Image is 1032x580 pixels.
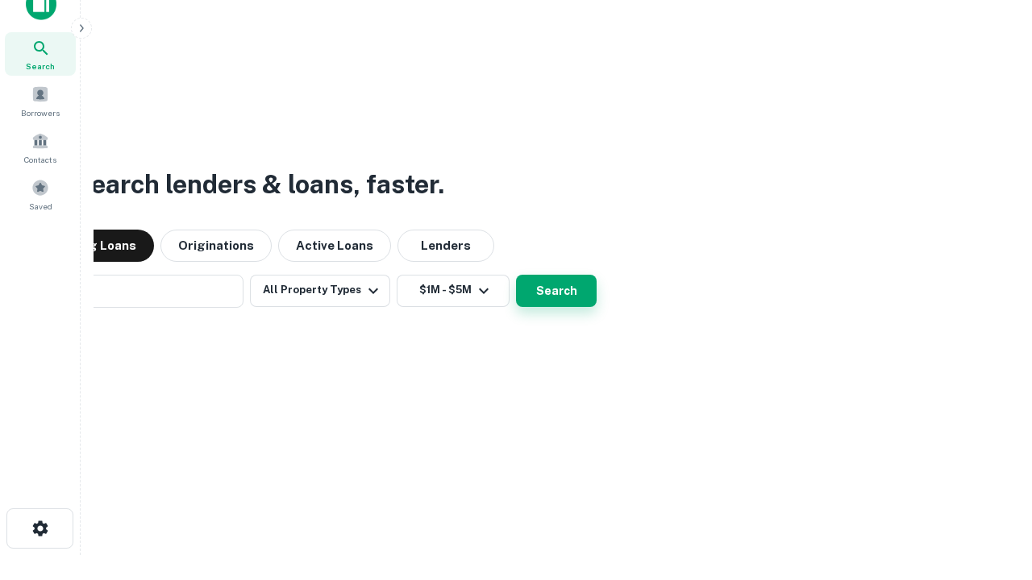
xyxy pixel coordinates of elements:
[250,275,390,307] button: All Property Types
[29,200,52,213] span: Saved
[278,230,391,262] button: Active Loans
[951,451,1032,528] iframe: Chat Widget
[26,60,55,72] span: Search
[21,106,60,119] span: Borrowers
[516,275,597,307] button: Search
[5,32,76,76] a: Search
[24,153,56,166] span: Contacts
[397,230,494,262] button: Lenders
[5,126,76,169] a: Contacts
[73,165,444,204] h3: Search lenders & loans, faster.
[5,172,76,216] a: Saved
[160,230,272,262] button: Originations
[397,275,510,307] button: $1M - $5M
[5,79,76,122] a: Borrowers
